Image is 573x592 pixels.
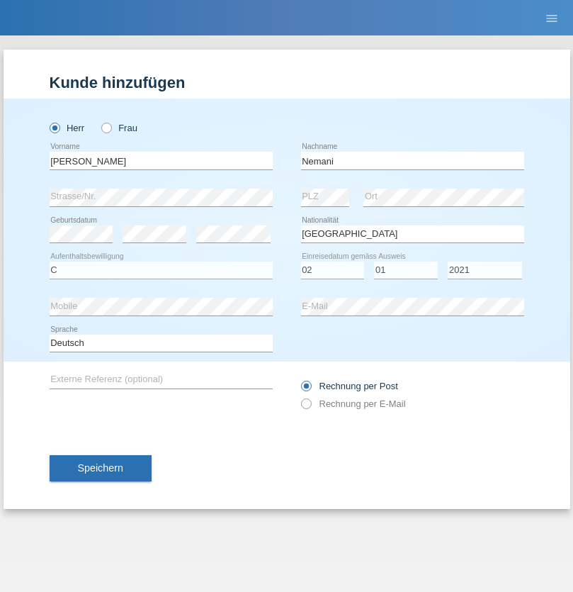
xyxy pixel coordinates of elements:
input: Frau [101,123,110,132]
a: menu [538,13,566,22]
label: Frau [101,123,137,133]
input: Herr [50,123,59,132]
input: Rechnung per E-Mail [301,398,310,416]
button: Speichern [50,455,152,482]
h1: Kunde hinzufügen [50,74,524,91]
label: Herr [50,123,85,133]
label: Rechnung per E-Mail [301,398,406,409]
label: Rechnung per Post [301,381,398,391]
span: Speichern [78,462,123,474]
input: Rechnung per Post [301,381,310,398]
i: menu [545,11,559,26]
